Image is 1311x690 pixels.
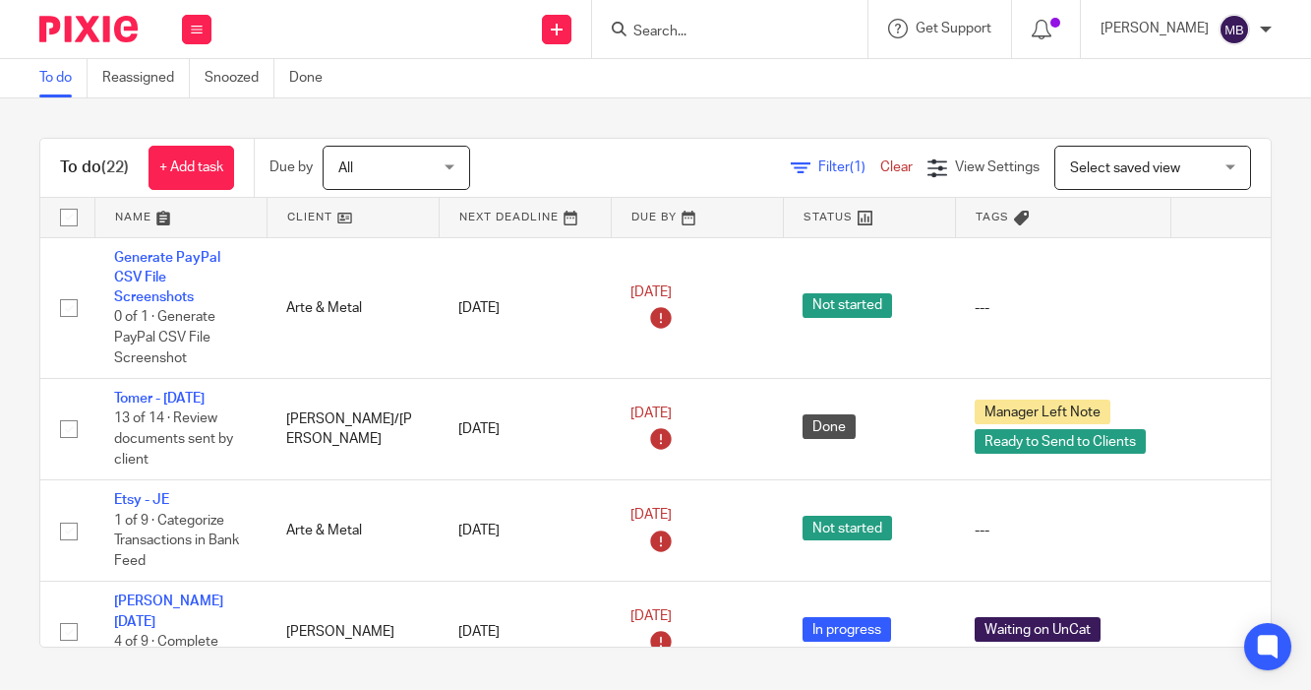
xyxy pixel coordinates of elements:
[114,311,215,365] span: 0 of 1 · Generate PayPal CSV File Screenshot
[338,161,353,175] span: All
[1219,14,1250,45] img: svg%3E
[114,514,239,568] span: 1 of 9 · Categorize Transactions in Bank Feed
[1070,161,1180,175] span: Select saved view
[975,521,1151,540] div: ---
[975,617,1101,642] span: Waiting on UnCat
[289,59,337,97] a: Done
[114,595,223,628] a: [PERSON_NAME][DATE]
[267,379,439,480] td: [PERSON_NAME]/[PERSON_NAME]
[60,157,129,178] h1: To do
[439,379,611,480] td: [DATE]
[976,212,1009,222] span: Tags
[439,237,611,379] td: [DATE]
[803,617,891,642] span: In progress
[630,609,672,623] span: [DATE]
[803,293,892,318] span: Not started
[114,635,218,669] span: 4 of 9 · Complete Categorization
[631,24,808,41] input: Search
[630,508,672,522] span: [DATE]
[803,414,856,439] span: Done
[975,400,1110,424] span: Manager Left Note
[803,516,892,540] span: Not started
[114,251,220,305] a: Generate PayPal CSV File Screenshots
[267,480,439,582] td: Arte & Metal
[975,298,1151,318] div: ---
[975,429,1146,454] span: Ready to Send to Clients
[39,59,88,97] a: To do
[114,392,205,406] a: Tomer - [DATE]
[880,160,913,174] a: Clear
[101,159,129,175] span: (22)
[955,160,1040,174] span: View Settings
[267,237,439,379] td: Arte & Metal
[205,59,274,97] a: Snoozed
[267,582,439,683] td: [PERSON_NAME]
[1101,19,1209,38] p: [PERSON_NAME]
[149,146,234,190] a: + Add task
[850,160,865,174] span: (1)
[439,480,611,582] td: [DATE]
[916,22,991,35] span: Get Support
[114,493,169,507] a: Etsy - JE
[102,59,190,97] a: Reassigned
[630,407,672,420] span: [DATE]
[439,582,611,683] td: [DATE]
[39,16,138,42] img: Pixie
[818,160,880,174] span: Filter
[114,412,233,467] span: 13 of 14 · Review documents sent by client
[630,285,672,299] span: [DATE]
[269,157,313,177] p: Due by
